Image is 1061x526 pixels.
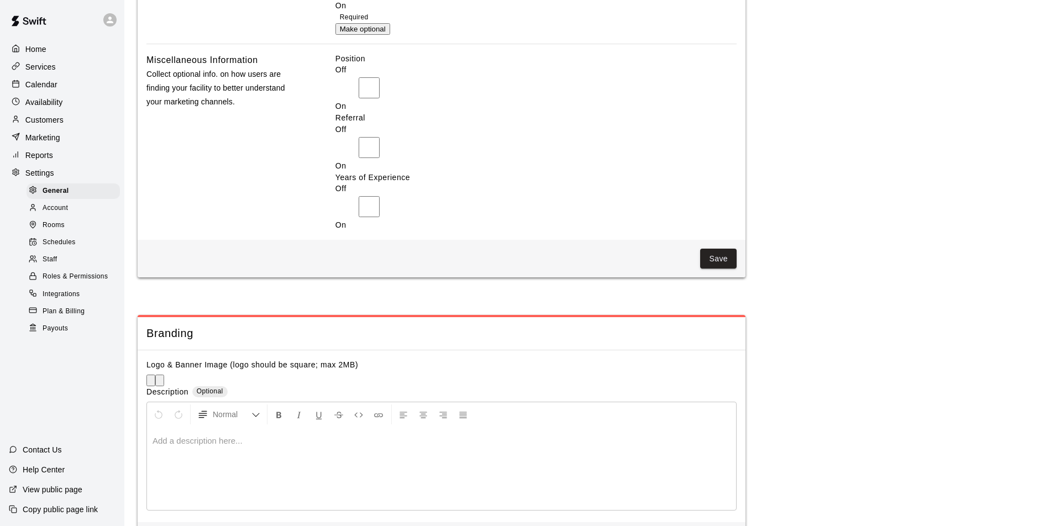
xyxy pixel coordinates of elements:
span: Integrations [43,289,80,300]
label: Description [146,386,188,399]
span: Roles & Permissions [43,271,108,282]
span: Normal [213,409,251,420]
button: Redo [169,404,188,424]
span: Payouts [43,323,68,334]
label: Years of Experience [335,173,410,182]
span: Required [340,13,369,21]
a: Settings [9,165,115,181]
p: Availability [25,97,63,108]
button: Left Align [394,404,413,424]
button: Center Align [414,404,433,424]
button: Undo [149,404,168,424]
a: General [27,182,124,199]
p: Home [25,44,46,55]
a: Plan & Billing [27,303,124,320]
div: Staff [27,252,120,267]
a: Account [27,199,124,217]
button: Format Strikethrough [329,404,348,424]
p: On [335,101,737,112]
a: Reports [9,147,115,164]
a: Integrations [27,286,124,303]
span: Staff [43,254,57,265]
div: Integrations [27,287,120,302]
div: Roles & Permissions [27,269,120,285]
a: Payouts [27,320,124,337]
a: Rooms [27,217,124,234]
p: Help Center [23,464,65,475]
button: Right Align [434,404,453,424]
label: Logo & Banner Image (logo should be square; max 2MB) [146,360,358,369]
a: Calendar [9,76,115,93]
a: Services [9,59,115,75]
a: Staff [27,251,124,269]
div: Schedules [27,235,120,250]
span: General [43,186,69,197]
a: Roles & Permissions [27,269,124,286]
button: Formatting Options [193,404,265,424]
a: Schedules [27,234,124,251]
span: Plan & Billing [43,306,85,317]
p: Off [335,124,737,135]
a: Marketing [9,129,115,146]
p: Settings [25,167,54,178]
div: Plan & Billing [27,304,120,319]
h6: Miscellaneous Information [146,53,258,67]
button: Format Underline [309,404,328,424]
label: Position [335,54,365,63]
span: Optional [197,387,223,395]
p: Services [25,61,56,72]
button: Make optional [335,23,390,35]
div: Account [27,201,120,216]
p: View public page [23,484,82,495]
p: Copy public page link [23,504,98,515]
a: Home [9,41,115,57]
p: On [335,219,737,231]
p: On [335,160,737,172]
a: Availability [9,94,115,111]
span: Account [43,203,68,214]
div: Rooms [27,218,120,233]
p: Calendar [25,79,57,90]
p: Off [335,64,737,76]
button: Insert Link [369,404,388,424]
p: Marketing [25,132,60,143]
a: Customers [9,112,115,128]
div: General [27,183,120,199]
button: Justify Align [454,404,472,424]
p: Off [335,183,737,194]
p: Customers [25,114,64,125]
button: Format Italics [290,404,308,424]
button: Format Bold [270,404,288,424]
button: Insert Code [349,404,368,424]
p: Contact Us [23,444,62,455]
span: Rooms [43,220,65,231]
label: Referral [335,113,365,122]
p: Reports [25,150,53,161]
button: Save [700,249,737,269]
p: Collect optional info. on how users are finding your facility to better understand your marketing... [146,67,300,109]
span: Branding [146,326,737,341]
div: Payouts [27,321,120,336]
span: Schedules [43,237,76,248]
